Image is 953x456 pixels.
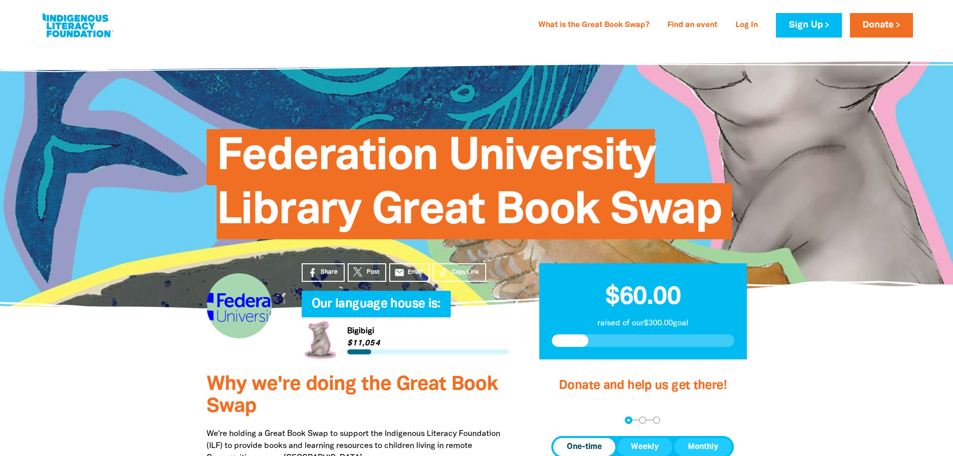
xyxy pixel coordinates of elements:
span: Donate and help us get there! [559,380,727,391]
a: Find an event [661,18,723,34]
span: Monthly [688,441,718,453]
button: Navigate to step 1 of 3 to enter your donation amount [625,416,632,424]
span: One-time [567,441,602,453]
span: $60.00 [605,286,681,309]
a: Sign Up [776,13,841,38]
button: Copy Link [433,263,486,282]
span: Share [321,268,338,277]
span: Our language house is: [312,298,441,317]
span: Weekly [631,441,659,453]
span: Copy Link [452,268,479,277]
h6: My Team [302,307,509,313]
a: Log In [729,18,764,34]
button: Weekly [617,438,672,456]
p: raised of our $300.00 goal [552,317,734,329]
a: Share [302,263,345,282]
a: Donate [850,13,913,38]
a: emailEmail [389,263,430,282]
span: Email [408,268,423,277]
span: Federation University Library Great Book Swap [217,137,722,239]
a: Post [348,263,386,282]
button: One-time [553,438,615,456]
span: Post [367,268,379,277]
i: email [394,267,405,278]
a: What is the Great Book Swap? [532,18,655,34]
span: Why we're doing the Great Book Swap [207,375,498,416]
button: Navigate to step 2 of 3 to enter your details [639,416,646,424]
button: Monthly [674,438,732,456]
button: Navigate to step 3 of 3 to enter your payment details [653,416,660,424]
